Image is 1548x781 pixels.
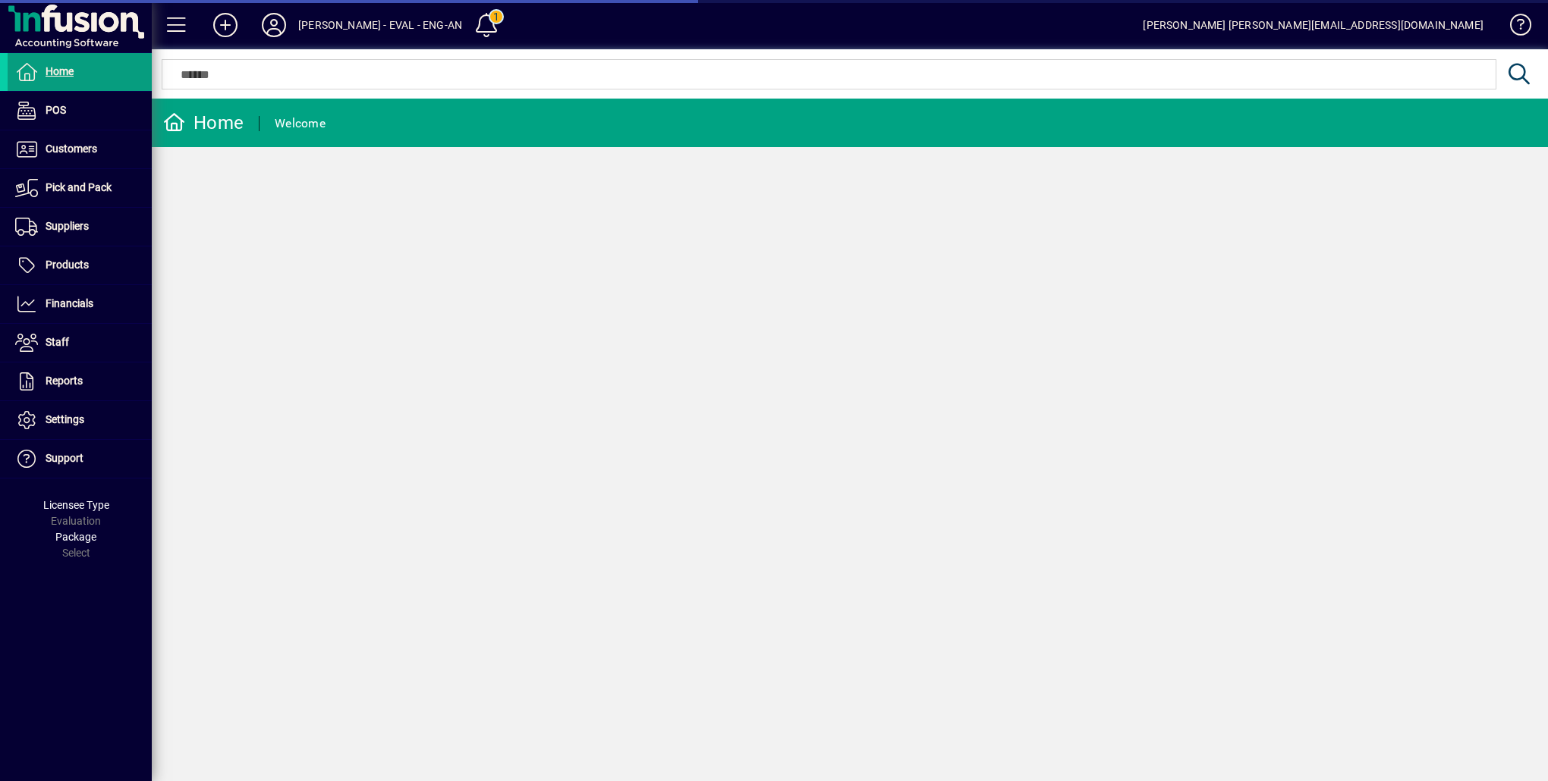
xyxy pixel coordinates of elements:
div: [PERSON_NAME] [PERSON_NAME][EMAIL_ADDRESS][DOMAIN_NAME] [1143,13,1483,37]
a: Reports [8,362,152,400]
span: Support [46,452,83,464]
a: Financials [8,285,152,323]
a: Customers [8,130,152,168]
span: Pick and Pack [46,181,112,193]
span: Customers [46,143,97,155]
a: Suppliers [8,208,152,246]
span: Licensee Type [43,499,109,511]
div: [PERSON_NAME] - EVAL - ENG-AN [298,13,462,37]
span: Products [46,259,89,271]
button: Profile [250,11,298,39]
span: Financials [46,297,93,309]
a: Products [8,246,152,284]
a: Knowledge Base [1499,3,1529,52]
div: Welcome [275,111,326,136]
a: POS [8,92,152,130]
div: Home [163,111,244,135]
a: Staff [8,324,152,362]
span: Staff [46,336,69,348]
a: Pick and Pack [8,169,152,207]
a: Settings [8,401,152,439]
a: Support [8,440,152,478]
span: POS [46,104,66,116]
span: Suppliers [46,220,89,232]
button: Add [201,11,250,39]
span: Reports [46,375,83,387]
span: Settings [46,413,84,425]
span: Package [55,531,96,543]
span: Home [46,65,74,77]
